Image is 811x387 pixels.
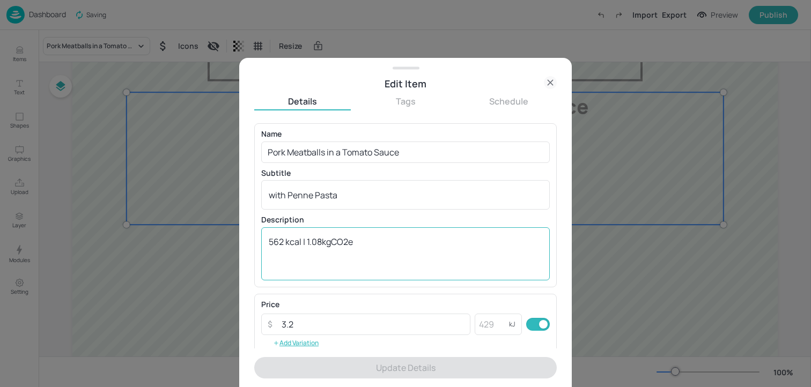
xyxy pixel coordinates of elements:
textarea: with Penne Pasta [269,189,542,201]
button: Add Variation [261,335,330,351]
button: Schedule [460,95,557,107]
textarea: 562 kcal | 1.08kgCO2e [269,236,542,271]
div: Edit Item [254,76,557,91]
input: 429 [475,314,509,335]
button: Details [254,95,351,107]
input: 10 [275,314,470,335]
input: eg. Chicken Teriyaki Sushi Roll [261,142,550,163]
p: Description [261,216,550,224]
button: Tags [357,95,454,107]
p: Subtitle [261,169,550,177]
p: Name [261,130,550,138]
p: Price [261,301,279,308]
p: kJ [509,321,515,328]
